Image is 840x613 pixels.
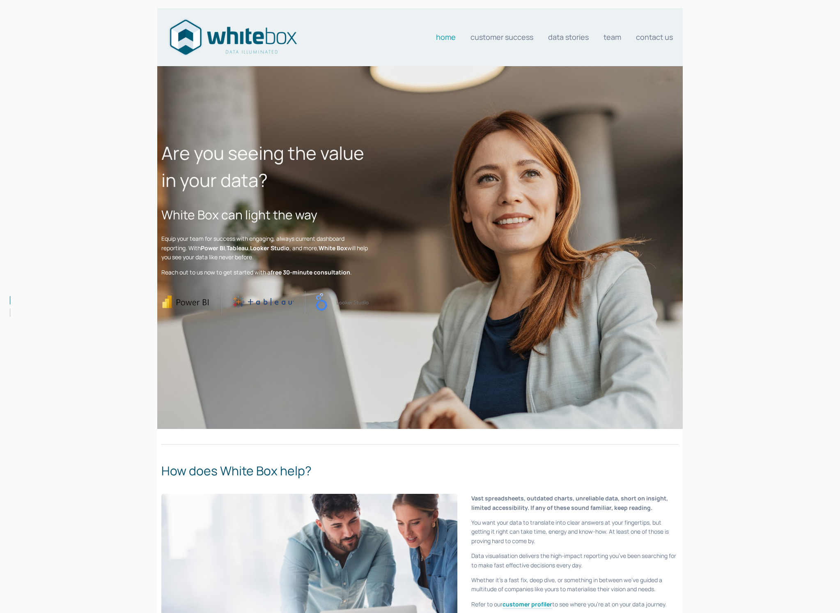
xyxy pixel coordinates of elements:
strong: customer profiler [503,600,552,608]
a: Team [604,29,621,45]
a: Data stories [548,29,589,45]
iframe: Form 0 [560,139,679,356]
strong: Power BI [201,244,225,252]
p: Equip your team for success with engaging, always current dashboard reporting. With , , , and mor... [161,234,369,262]
p: Refer to our to see where you’re at on your data journey. [471,600,679,609]
h2: How does White Box help? [161,461,679,480]
strong: Tableau [227,244,248,252]
p: Whether it’s a fast fix, deep dive, or something in between we’ve guided a multitude of companies... [471,576,679,594]
strong: Looker Studio [250,244,289,252]
a: Contact us [636,29,673,45]
p: You want your data to translate into clear answers at your fingertips, but getting it right can t... [471,518,679,546]
strong: Vast spreadsheets, outdated charts, unreliable data, short on insight, limited accessibility. If ... [471,494,669,511]
img: Data consultants [167,17,298,58]
h2: White Box can light the way [161,205,369,224]
strong: free 30-minute consultation [271,268,350,276]
a: Home [436,29,456,45]
p: Reach out to us now to get started with a . [161,268,369,277]
h1: Are you seeing the value in your data? [161,139,369,194]
a: customer profiler [503,600,552,609]
a: Customer Success [470,29,533,45]
p: Data visualisation delivers the high-impact reporting you’ve been searching for to make fast effe... [471,551,679,570]
strong: White Box [319,244,347,252]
